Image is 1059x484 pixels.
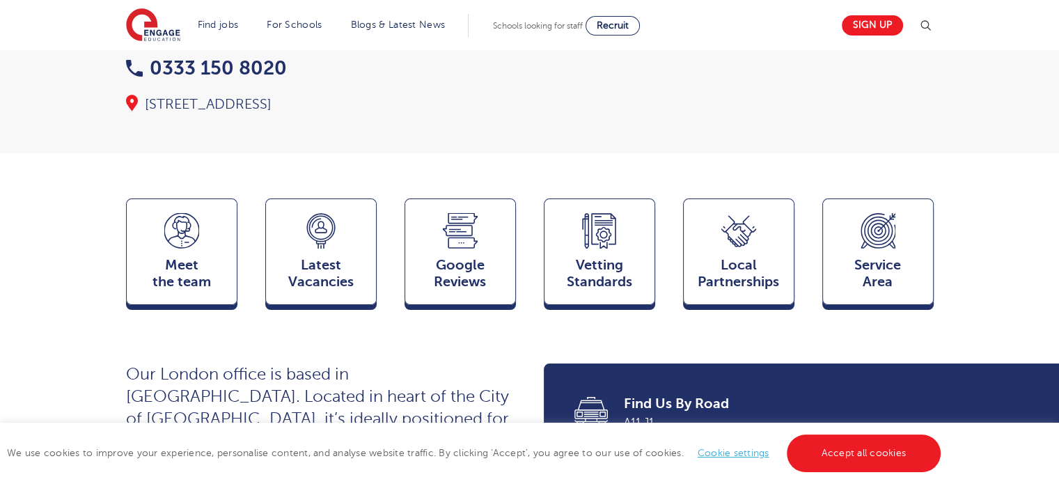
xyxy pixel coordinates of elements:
span: We use cookies to improve your experience, personalise content, and analyse website traffic. By c... [7,448,944,458]
span: Vetting Standards [551,257,648,290]
span: Our London office is based in [GEOGRAPHIC_DATA]. Located in heart of the City of [GEOGRAPHIC_DATA... [126,365,509,473]
a: Meetthe team [126,198,237,311]
span: Schools looking for staff [493,21,583,31]
a: Find jobs [198,19,239,30]
span: Meet the team [134,257,230,290]
a: LatestVacancies [265,198,377,311]
span: Local Partnerships [691,257,787,290]
a: Blogs & Latest News [351,19,446,30]
div: [STREET_ADDRESS] [126,95,516,114]
a: Local Partnerships [683,198,794,311]
a: Cookie settings [698,448,769,458]
a: GoogleReviews [405,198,516,311]
a: Accept all cookies [787,435,941,472]
span: Latest Vacancies [273,257,369,290]
span: Find Us By Road [624,394,914,414]
a: VettingStandards [544,198,655,311]
a: For Schools [267,19,322,30]
span: Recruit [597,20,629,31]
a: 0333 150 8020 [126,57,287,79]
a: Sign up [842,15,903,36]
a: Recruit [586,16,640,36]
img: Engage Education [126,8,180,43]
span: Google Reviews [412,257,508,290]
span: A11 J1 [624,414,914,432]
a: ServiceArea [822,198,934,311]
span: Service Area [830,257,926,290]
